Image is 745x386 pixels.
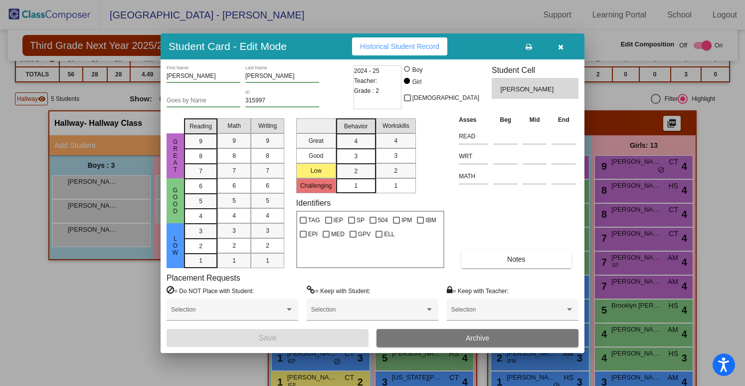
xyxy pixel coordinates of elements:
[412,77,422,86] div: Girl
[199,256,202,265] span: 1
[171,138,180,173] span: Great
[232,256,236,265] span: 1
[171,235,180,256] span: Low
[394,151,397,160] span: 3
[354,137,358,146] span: 4
[232,211,236,220] span: 4
[354,167,358,176] span: 2
[394,181,397,190] span: 1
[266,181,269,190] span: 6
[169,40,287,52] h3: Student Card - Edit Mode
[354,76,377,86] span: Teacher:
[232,136,236,145] span: 9
[189,122,212,131] span: Reading
[199,212,202,221] span: 4
[308,228,318,240] span: EPI
[354,152,358,161] span: 3
[199,182,202,191] span: 6
[492,65,578,75] h3: Student Cell
[491,114,520,125] th: Beg
[232,226,236,235] span: 3
[245,97,319,104] input: Enter ID
[266,196,269,205] span: 5
[412,65,423,74] div: Boy
[199,167,202,176] span: 7
[199,227,202,236] span: 3
[232,181,236,190] span: 6
[266,241,269,250] span: 2
[167,286,254,296] label: = Do NOT Place with Student:
[266,136,269,145] span: 9
[199,152,202,161] span: 8
[232,241,236,250] span: 2
[461,250,571,268] button: Notes
[199,197,202,206] span: 5
[266,211,269,220] span: 4
[232,166,236,175] span: 7
[425,214,436,226] span: IBM
[500,84,556,94] span: [PERSON_NAME]
[258,334,276,342] span: Save
[167,97,240,104] input: goes by name
[354,86,379,96] span: Grade : 2
[401,214,412,226] span: IPM
[167,273,240,283] label: Placement Requests
[459,129,488,144] input: assessment
[199,137,202,146] span: 9
[447,286,509,296] label: = Keep with Teacher:
[549,114,578,125] th: End
[344,122,368,131] span: Behavior
[394,166,397,175] span: 2
[167,329,369,347] button: Save
[376,329,578,347] button: Archive
[384,228,394,240] span: ELL
[382,121,409,130] span: Workskills
[266,166,269,175] span: 7
[331,228,345,240] span: MED
[360,42,439,50] span: Historical Student Record
[171,187,180,215] span: Good
[232,151,236,160] span: 8
[459,169,488,184] input: assessment
[307,286,371,296] label: = Keep with Student:
[394,136,397,145] span: 4
[266,151,269,160] span: 8
[456,114,491,125] th: Asses
[354,66,379,76] span: 2024 - 25
[227,121,241,130] span: Math
[266,226,269,235] span: 3
[354,181,358,190] span: 1
[378,214,388,226] span: 504
[520,114,549,125] th: Mid
[334,214,343,226] span: IEP
[232,196,236,205] span: 5
[459,149,488,164] input: assessment
[258,121,277,130] span: Writing
[352,37,447,55] button: Historical Student Record
[412,92,479,104] span: [DEMOGRAPHIC_DATA]
[358,228,371,240] span: GPV
[507,255,526,263] span: Notes
[266,256,269,265] span: 1
[199,242,202,251] span: 2
[466,334,489,342] span: Archive
[357,214,365,226] span: SP
[296,198,331,208] label: Identifiers
[308,214,320,226] span: TAG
